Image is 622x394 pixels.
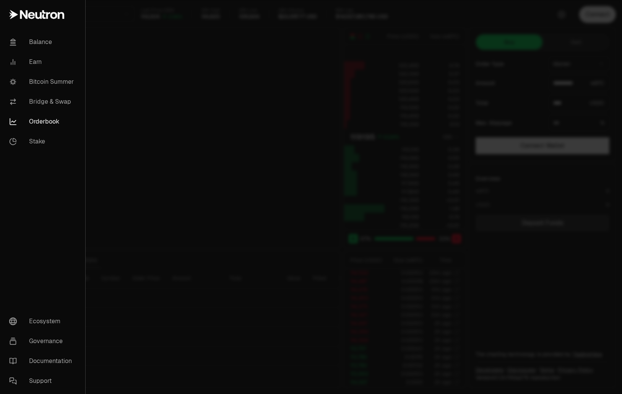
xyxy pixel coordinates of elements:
[3,72,82,92] a: Bitcoin Summer
[3,351,82,371] a: Documentation
[3,92,82,112] a: Bridge & Swap
[3,132,82,151] a: Stake
[3,311,82,331] a: Ecosystem
[3,112,82,132] a: Orderbook
[3,331,82,351] a: Governance
[3,371,82,391] a: Support
[3,52,82,72] a: Earn
[3,32,82,52] a: Balance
